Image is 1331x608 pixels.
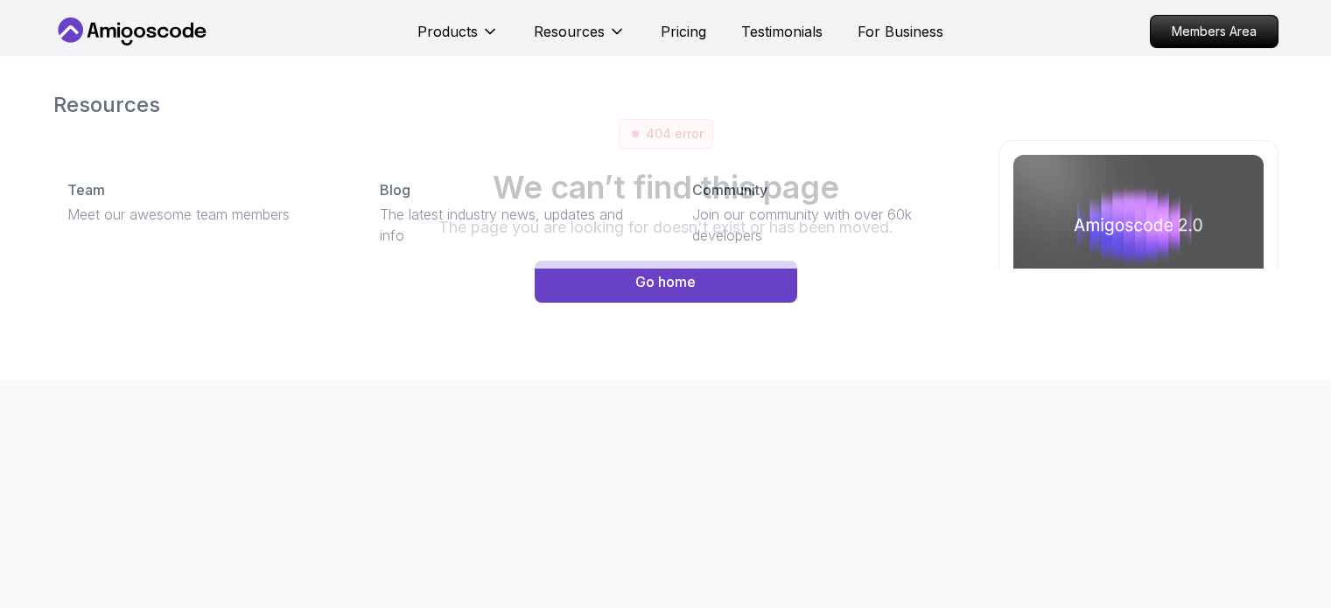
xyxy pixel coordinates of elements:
[692,204,963,246] p: Join our community with over 60k developers
[1151,16,1278,47] p: Members Area
[534,21,626,56] button: Resources
[998,140,1278,394] a: amigoscode 2.0
[858,21,943,42] a: For Business
[535,261,797,303] a: Home page
[534,21,605,42] p: Resources
[535,261,797,303] button: Go home
[417,21,478,42] p: Products
[692,179,767,200] p: Community
[53,91,1278,119] h2: Resources
[678,165,977,260] a: CommunityJoin our community with over 60k developers
[635,271,696,292] div: Go home
[67,179,105,200] p: Team
[417,21,499,56] button: Products
[1013,155,1264,295] img: amigoscode 2.0
[741,21,823,42] a: Testimonials
[366,165,664,260] a: BlogThe latest industry news, updates and info
[1150,15,1278,48] a: Members Area
[661,21,706,42] a: Pricing
[67,204,338,225] p: Meet our awesome team members
[53,165,352,239] a: TeamMeet our awesome team members
[380,204,650,246] p: The latest industry news, updates and info
[380,179,410,200] p: Blog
